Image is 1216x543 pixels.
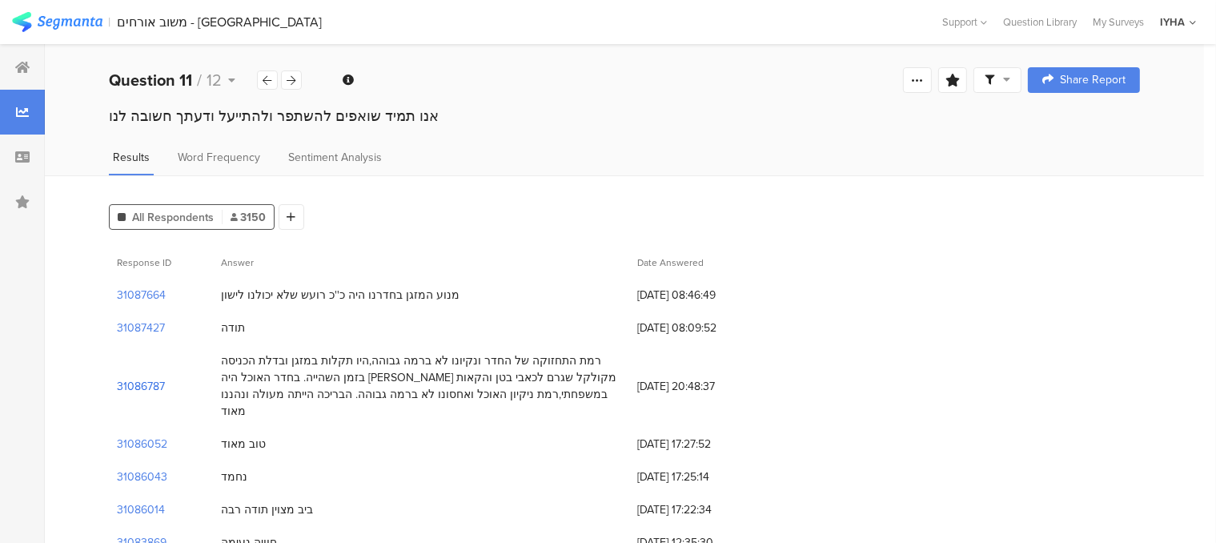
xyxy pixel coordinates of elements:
span: All Respondents [132,209,214,226]
span: [DATE] 08:46:49 [637,287,765,304]
div: מנוע המזגן בחדרנו היה כ''כ רועש שלא יכולנו לישון [221,287,460,304]
div: ביב מצוין תודה רבה [221,501,313,518]
span: [DATE] 20:48:37 [637,378,765,395]
span: Word Frequency [178,149,260,166]
span: Share Report [1060,74,1126,86]
div: נחמד [221,469,247,485]
span: Sentiment Analysis [288,149,382,166]
b: Question 11 [109,68,192,92]
span: 3150 [231,209,266,226]
section: 31086043 [117,469,167,485]
div: IYHA [1160,14,1185,30]
div: | [109,13,111,31]
div: רמת התחזוקה של החדר ונקיונו לא ברמה גבוהה,היו תקלות במזגן ובדלת הכניסה בזמן השהייה. בחדר האוכל הי... [221,352,621,420]
div: טוב מאוד [221,436,266,452]
span: Date Answered [637,255,704,270]
a: My Surveys [1085,14,1152,30]
img: segmanta logo [12,12,102,32]
span: 12 [207,68,222,92]
span: [DATE] 17:22:34 [637,501,765,518]
div: תודה [221,320,245,336]
span: [DATE] 08:09:52 [637,320,765,336]
div: אנו תמיד שואפים להשתפר ולהתייעל ודעתך חשובה לנו [109,106,1140,127]
section: 31086052 [117,436,167,452]
span: Response ID [117,255,171,270]
span: Results [113,149,150,166]
a: Question Library [995,14,1085,30]
section: 31086787 [117,378,165,395]
span: [DATE] 17:27:52 [637,436,765,452]
section: 31087664 [117,287,166,304]
section: 31086014 [117,501,165,518]
span: Answer [221,255,254,270]
div: משוב אורחים - [GEOGRAPHIC_DATA] [118,14,323,30]
span: [DATE] 17:25:14 [637,469,765,485]
div: Support [942,10,987,34]
span: / [197,68,202,92]
section: 31087427 [117,320,165,336]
